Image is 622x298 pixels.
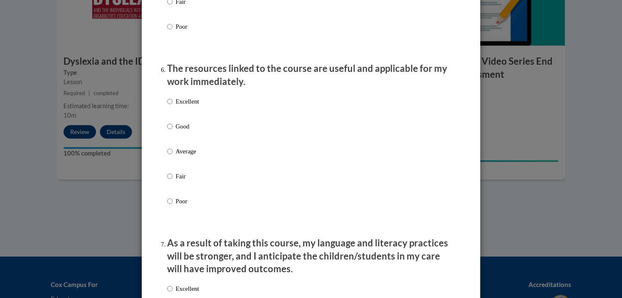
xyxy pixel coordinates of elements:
[167,97,173,106] input: Excellent
[167,197,173,206] input: Poor
[176,22,199,31] p: Poor
[167,172,173,181] input: Fair
[176,172,199,181] p: Fair
[176,197,199,206] p: Poor
[176,147,199,156] p: Average
[167,62,455,88] p: The resources linked to the course are useful and applicable for my work immediately.
[176,97,199,106] p: Excellent
[167,147,173,156] input: Average
[167,284,173,293] input: Excellent
[167,122,173,131] input: Good
[176,122,199,131] p: Good
[167,237,455,276] p: As a result of taking this course, my language and literacy practices will be stronger, and I ant...
[176,284,199,293] p: Excellent
[167,22,173,31] input: Poor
